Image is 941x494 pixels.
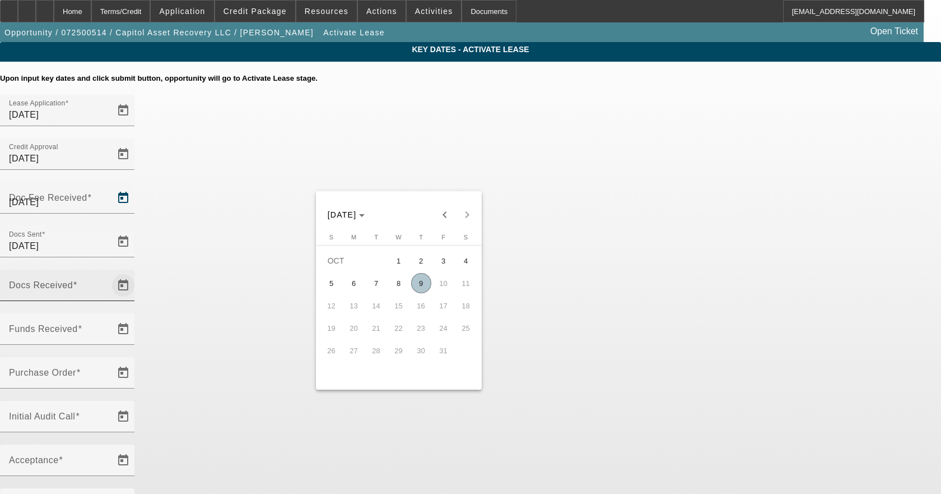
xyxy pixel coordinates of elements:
[388,339,410,362] button: October 29, 2025
[434,251,454,271] span: 3
[388,294,410,317] button: October 15, 2025
[320,272,343,294] button: October 5, 2025
[322,318,342,338] span: 19
[434,318,454,338] span: 24
[343,339,365,362] button: October 27, 2025
[410,294,432,317] button: October 16, 2025
[351,234,356,241] span: M
[389,296,409,316] span: 15
[432,317,455,339] button: October 24, 2025
[434,340,454,361] span: 31
[329,234,333,241] span: S
[320,294,343,317] button: October 12, 2025
[344,340,364,361] span: 27
[389,318,409,338] span: 22
[432,272,455,294] button: October 10, 2025
[410,317,432,339] button: October 23, 2025
[464,234,468,241] span: S
[434,296,454,316] span: 17
[455,250,477,272] button: October 4, 2025
[343,272,365,294] button: October 6, 2025
[456,318,476,338] span: 25
[344,296,364,316] span: 13
[322,296,342,316] span: 12
[455,294,477,317] button: October 18, 2025
[366,318,386,338] span: 21
[411,273,431,293] span: 9
[365,317,388,339] button: October 21, 2025
[410,250,432,272] button: October 2, 2025
[389,340,409,361] span: 29
[388,272,410,294] button: October 8, 2025
[456,251,476,271] span: 4
[322,273,342,293] span: 5
[441,234,445,241] span: F
[322,340,342,361] span: 26
[455,317,477,339] button: October 25, 2025
[411,340,431,361] span: 30
[389,273,409,293] span: 8
[455,272,477,294] button: October 11, 2025
[410,272,432,294] button: October 9, 2025
[410,339,432,362] button: October 30, 2025
[411,296,431,316] span: 16
[456,296,476,316] span: 18
[366,273,386,293] span: 7
[411,318,431,338] span: 23
[365,272,388,294] button: October 7, 2025
[323,205,370,225] button: Choose month and year
[434,204,456,226] button: Previous month
[365,294,388,317] button: October 14, 2025
[434,273,454,293] span: 10
[366,340,386,361] span: 28
[344,318,364,338] span: 20
[388,317,410,339] button: October 22, 2025
[343,294,365,317] button: October 13, 2025
[411,251,431,271] span: 2
[456,273,476,293] span: 11
[320,317,343,339] button: October 19, 2025
[374,234,378,241] span: T
[432,250,455,272] button: October 3, 2025
[389,251,409,271] span: 1
[432,339,455,362] button: October 31, 2025
[366,296,386,316] span: 14
[328,210,357,219] span: [DATE]
[365,339,388,362] button: October 28, 2025
[395,234,401,241] span: W
[344,273,364,293] span: 6
[432,294,455,317] button: October 17, 2025
[343,317,365,339] button: October 20, 2025
[419,234,423,241] span: T
[388,250,410,272] button: October 1, 2025
[320,250,388,272] td: OCT
[320,339,343,362] button: October 26, 2025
